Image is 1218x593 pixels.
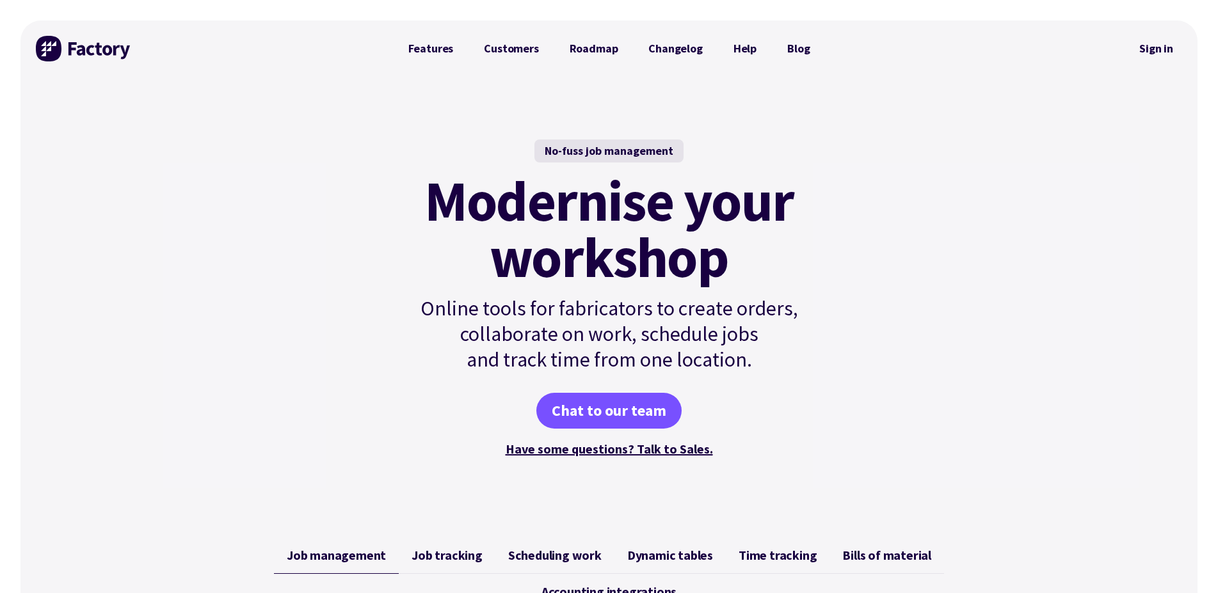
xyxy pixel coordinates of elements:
a: Changelog [633,36,717,61]
a: Chat to our team [536,393,682,429]
p: Online tools for fabricators to create orders, collaborate on work, schedule jobs and track time ... [393,296,826,372]
img: Factory [36,36,132,61]
span: Job management [287,548,386,563]
a: Have some questions? Talk to Sales. [506,441,713,457]
a: Roadmap [554,36,634,61]
a: Blog [772,36,825,61]
a: Features [393,36,469,61]
span: Bills of material [842,548,931,563]
div: No-fuss job management [534,139,684,162]
mark: Modernise your workshop [424,173,794,285]
span: Scheduling work [508,548,602,563]
a: Help [718,36,772,61]
nav: Secondary Navigation [1130,34,1182,63]
a: Sign in [1130,34,1182,63]
span: Dynamic tables [627,548,713,563]
a: Customers [469,36,554,61]
nav: Primary Navigation [393,36,826,61]
span: Job tracking [412,548,483,563]
span: Time tracking [739,548,817,563]
iframe: Chat Widget [1154,532,1218,593]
